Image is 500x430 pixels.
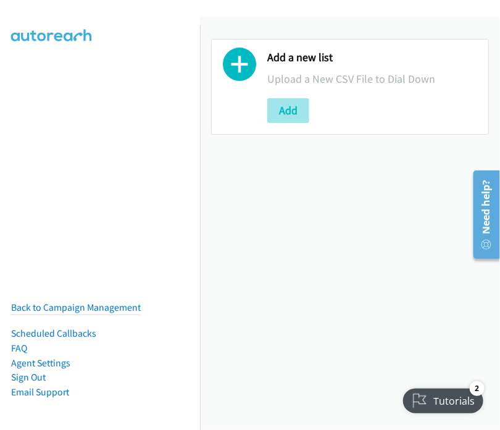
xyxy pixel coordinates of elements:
[465,166,500,264] iframe: Resource Center
[11,386,69,398] a: Email Support
[267,70,477,87] p: Upload a New CSV File to Dial Down
[11,357,70,369] a: Agent Settings
[396,376,491,421] iframe: Checklist
[11,301,141,313] a: Back to Campaign Management
[267,51,477,65] h2: Add a new list
[11,342,27,354] a: FAQ
[11,327,96,339] a: Scheduled Callbacks
[11,371,46,383] a: Sign Out
[267,98,309,123] button: Add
